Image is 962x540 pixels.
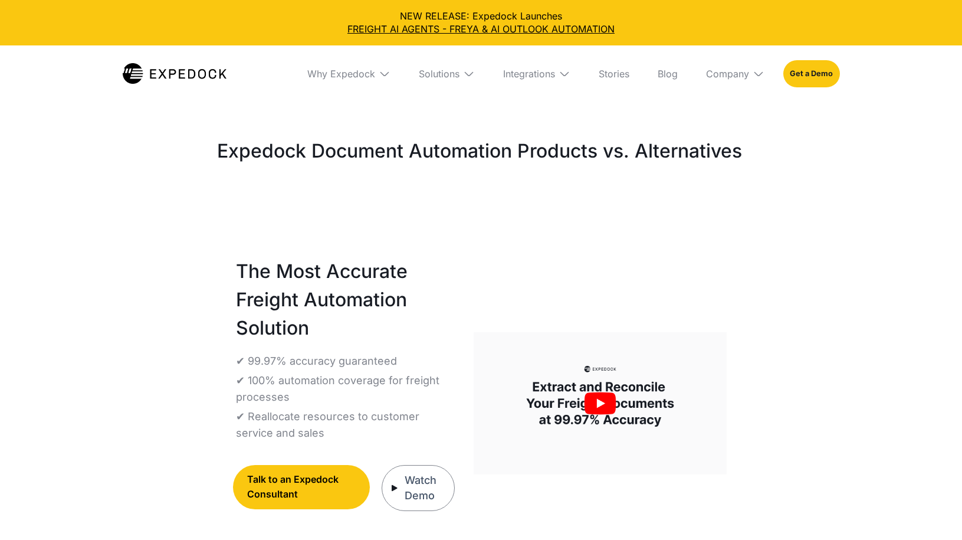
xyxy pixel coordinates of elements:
div: Why Expedock [298,45,400,102]
a: open lightbox [474,332,726,474]
div: NEW RELEASE: Expedock Launches [9,9,953,36]
a: FREIGHT AI AGENTS - FREYA & AI OUTLOOK AUTOMATION [9,22,953,35]
div: Integrations [503,68,555,80]
h1: Expedock Document Automation Products vs. Alternatives [217,137,742,165]
a: Talk to an Expedock Consultant [233,465,370,509]
a: Get a Demo [783,60,839,87]
a: Blog [648,45,687,102]
div: Company [697,45,774,102]
a: Stories [589,45,639,102]
div: Integrations [494,45,580,102]
div: Solutions [409,45,484,102]
div: Company [706,68,749,80]
p: ✔ Reallocate resources to customer service and sales [236,408,455,441]
div: Why Expedock [307,68,375,80]
div: Solutions [419,68,459,80]
p: ✔ 99.97% accuracy guaranteed [236,353,397,369]
div: Watch Demo [405,473,445,503]
p: ✔ 100% automation coverage for freight processes [236,372,455,405]
h1: The Most Accurate Freight Automation Solution [236,257,455,342]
